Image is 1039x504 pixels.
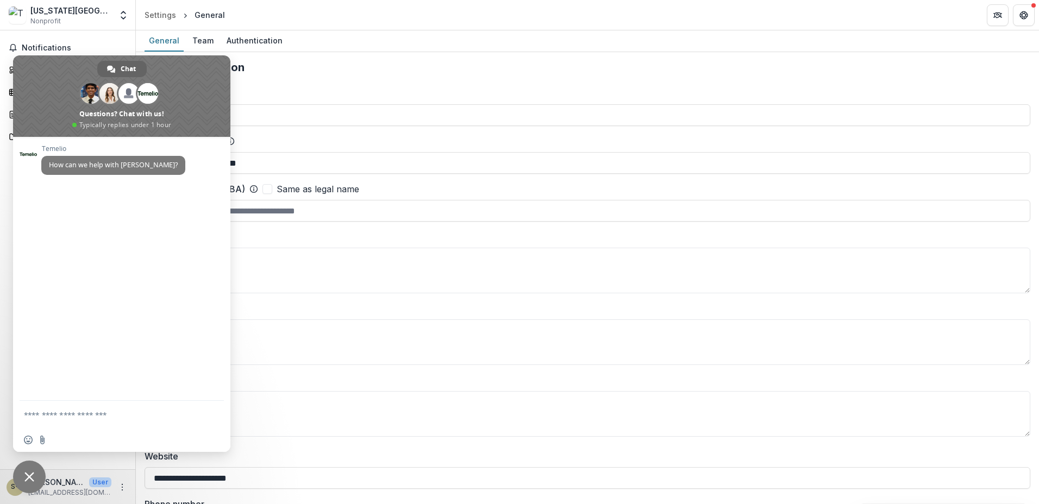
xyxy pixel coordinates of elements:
[188,30,218,52] a: Team
[4,61,131,79] a: Dashboard
[1013,4,1035,26] button: Get Help
[28,488,111,497] p: [EMAIL_ADDRESS][DOMAIN_NAME]
[145,61,1030,74] h2: Profile information
[4,105,131,123] a: Proposals
[145,9,176,21] div: Settings
[30,16,61,26] span: Nonprofit
[28,476,85,488] p: [PERSON_NAME] <[EMAIL_ADDRESS][DOMAIN_NAME]>
[145,374,1024,387] label: Vision
[145,30,184,52] a: General
[4,83,131,101] a: Tasks
[222,30,287,52] a: Authentication
[140,7,229,23] nav: breadcrumb
[145,450,1024,463] label: Website
[277,182,359,196] span: Same as legal name
[24,401,198,428] textarea: Compose your message...
[116,481,129,494] button: More
[9,7,26,24] img: Texas Children's Hospital
[140,7,180,23] a: Settings
[22,43,127,53] span: Notifications
[145,302,1024,315] label: Mission
[121,61,136,77] span: Chat
[97,61,147,77] a: Chat
[145,230,1024,243] label: Description
[13,461,46,493] a: Close chat
[38,436,47,444] span: Send a file
[195,9,225,21] div: General
[41,145,185,153] span: Temelio
[145,33,184,48] div: General
[4,39,131,56] button: Notifications
[987,4,1009,26] button: Partners
[11,483,20,490] div: Sara R. Shafer <srshafer@texaschildrens.org>
[24,436,33,444] span: Insert an emoji
[4,128,131,146] a: Documents
[49,160,178,169] span: How can we help with [PERSON_NAME]?
[30,5,111,16] div: [US_STATE][GEOGRAPHIC_DATA]
[116,4,131,26] button: Open entity switcher
[188,33,218,48] div: Team
[89,477,111,487] p: User
[222,33,287,48] div: Authentication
